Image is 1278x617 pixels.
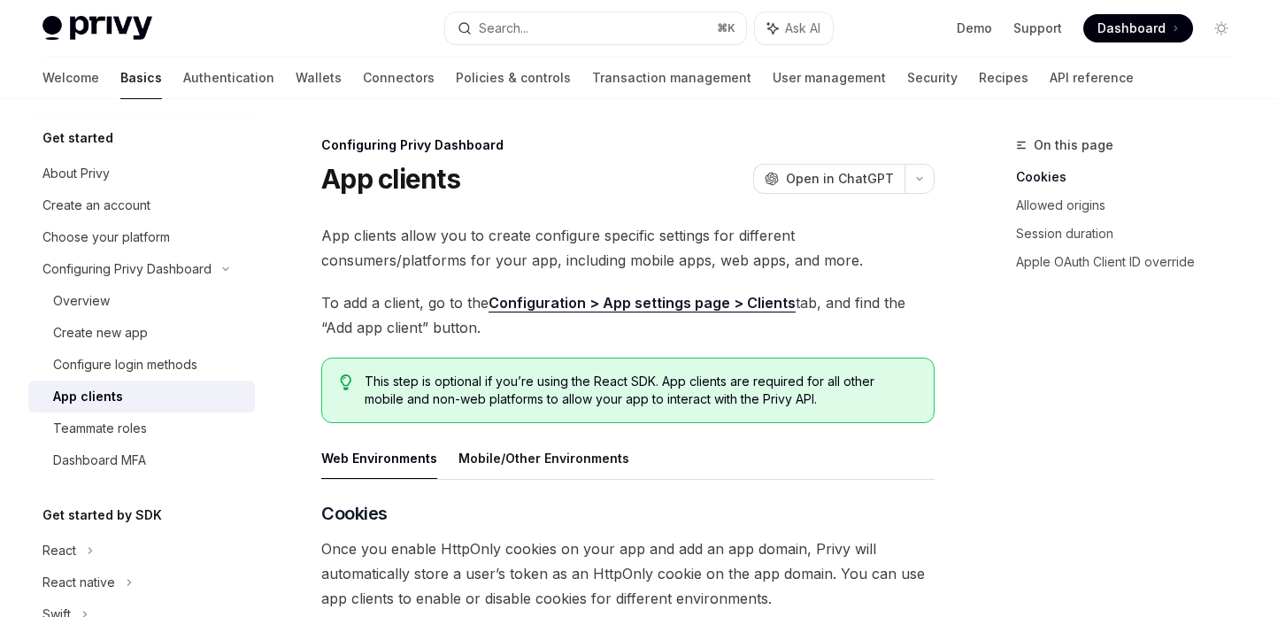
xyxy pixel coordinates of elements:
a: Demo [957,19,992,37]
a: Support [1013,19,1062,37]
div: Dashboard MFA [53,450,146,471]
a: Configure login methods [28,349,255,381]
a: Cookies [1016,163,1250,191]
h5: Get started [42,127,113,149]
img: light logo [42,16,152,41]
a: Allowed origins [1016,191,1250,220]
div: Choose your platform [42,227,170,248]
div: App clients [53,386,123,407]
button: Ask AI [755,12,833,44]
span: ⌘ K [717,21,735,35]
a: Apple OAuth Client ID override [1016,248,1250,276]
a: Connectors [363,57,435,99]
div: Configure login methods [53,354,197,375]
span: Dashboard [1097,19,1166,37]
button: Search...⌘K [445,12,747,44]
a: Transaction management [592,57,751,99]
div: Overview [53,290,110,312]
div: React native [42,572,115,593]
div: Configuring Privy Dashboard [321,136,935,154]
span: Once you enable HttpOnly cookies on your app and add an app domain, Privy will automatically stor... [321,536,935,611]
span: To add a client, go to the tab, and find the “Add app client” button. [321,290,935,340]
a: Overview [28,285,255,317]
a: Configuration > App settings page > Clients [489,294,796,312]
a: Choose your platform [28,221,255,253]
a: Dashboard MFA [28,444,255,476]
a: Authentication [183,57,274,99]
a: API reference [1050,57,1134,99]
a: Create an account [28,189,255,221]
a: App clients [28,381,255,413]
a: Welcome [42,57,99,99]
h1: App clients [321,163,460,195]
div: Search... [479,18,528,39]
a: Basics [120,57,162,99]
h5: Get started by SDK [42,505,162,526]
svg: Tip [340,374,352,390]
span: Ask AI [785,19,820,37]
a: Policies & controls [456,57,571,99]
a: Security [907,57,958,99]
div: Create an account [42,195,150,216]
button: Web Environments [321,437,437,479]
div: Create new app [53,322,148,343]
a: About Privy [28,158,255,189]
a: Create new app [28,317,255,349]
span: Cookies [321,501,388,526]
button: Open in ChatGPT [753,164,905,194]
span: Open in ChatGPT [786,170,894,188]
a: User management [773,57,886,99]
div: React [42,540,76,561]
a: Session duration [1016,220,1250,248]
a: Teammate roles [28,413,255,444]
a: Recipes [979,57,1028,99]
button: Mobile/Other Environments [458,437,629,479]
a: Dashboard [1083,14,1193,42]
span: This step is optional if you’re using the React SDK. App clients are required for all other mobil... [365,373,916,408]
a: Wallets [296,57,342,99]
button: Toggle dark mode [1207,14,1236,42]
span: On this page [1034,135,1113,156]
div: About Privy [42,163,110,184]
div: Configuring Privy Dashboard [42,258,212,280]
div: Teammate roles [53,418,147,439]
span: App clients allow you to create configure specific settings for different consumers/platforms for... [321,223,935,273]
